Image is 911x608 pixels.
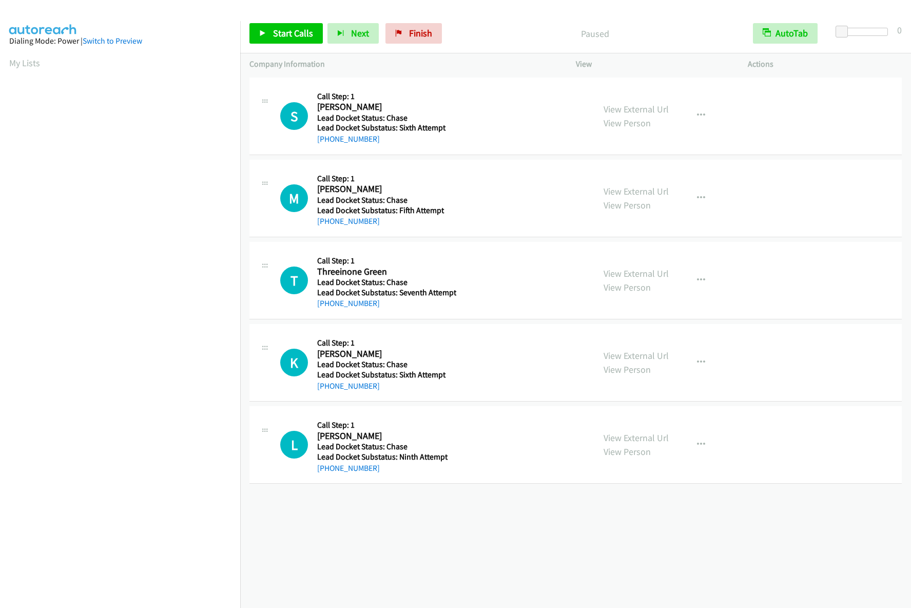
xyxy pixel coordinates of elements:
[841,28,888,36] div: Delay between calls (in seconds)
[748,58,902,70] p: Actions
[280,349,308,376] div: The call is yet to be attempted
[317,134,380,144] a: [PHONE_NUMBER]
[409,27,432,39] span: Finish
[753,23,818,44] button: AutoTab
[604,199,651,211] a: View Person
[280,431,308,459] div: The call is yet to be attempted
[317,174,454,184] h5: Call Step: 1
[280,184,308,212] h1: M
[9,79,240,567] iframe: Dialpad
[317,195,454,205] h5: Lead Docket Status: Chase
[317,463,380,473] a: [PHONE_NUMBER]
[317,91,454,102] h5: Call Step: 1
[317,277,456,288] h5: Lead Docket Status: Chase
[385,23,442,44] a: Finish
[280,349,308,376] h1: K
[280,431,308,459] h1: L
[604,117,651,129] a: View Person
[317,183,454,195] h2: [PERSON_NAME]
[327,23,379,44] button: Next
[317,442,454,452] h5: Lead Docket Status: Chase
[9,35,231,47] div: Dialing Mode: Power |
[249,23,323,44] a: Start Calls
[9,57,40,69] a: My Lists
[317,338,454,348] h5: Call Step: 1
[273,27,313,39] span: Start Calls
[456,27,734,41] p: Paused
[604,446,651,458] a: View Person
[317,256,456,266] h5: Call Step: 1
[317,381,380,391] a: [PHONE_NUMBER]
[317,452,454,462] h5: Lead Docket Substatus: Ninth Attempt
[604,364,651,375] a: View Person
[604,432,669,444] a: View External Url
[317,288,456,298] h5: Lead Docket Substatus: Seventh Attempt
[280,267,308,294] h1: T
[83,36,142,46] a: Switch to Preview
[604,281,651,293] a: View Person
[897,23,902,37] div: 0
[249,58,557,70] p: Company Information
[317,266,454,278] h2: Threeinone Green
[317,370,454,380] h5: Lead Docket Substatus: Sixth Attempt
[317,359,454,370] h5: Lead Docket Status: Chase
[576,58,730,70] p: View
[280,184,308,212] div: The call is yet to be attempted
[317,348,454,360] h2: [PERSON_NAME]
[604,350,669,362] a: View External Url
[317,430,454,442] h2: [PERSON_NAME]
[317,420,454,430] h5: Call Step: 1
[317,216,380,226] a: [PHONE_NUMBER]
[317,113,454,123] h5: Lead Docket Status: Chase
[280,267,308,294] div: The call is yet to be attempted
[351,27,369,39] span: Next
[317,205,454,216] h5: Lead Docket Substatus: Fifth Attempt
[604,103,669,115] a: View External Url
[317,123,454,133] h5: Lead Docket Substatus: Sixth Attempt
[280,102,308,130] h1: S
[317,298,380,308] a: [PHONE_NUMBER]
[604,268,669,279] a: View External Url
[280,102,308,130] div: The call is yet to be attempted
[604,185,669,197] a: View External Url
[317,101,454,113] h2: [PERSON_NAME]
